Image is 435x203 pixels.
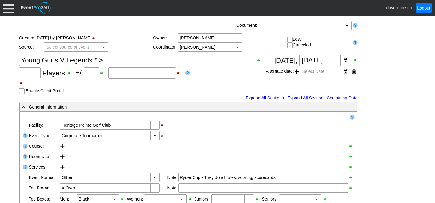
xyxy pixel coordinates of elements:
[153,45,178,50] div: Coordinator:
[301,67,326,76] span: Select Date
[26,88,64,93] label: Enable Client Portal
[91,36,99,40] div: Hide Status Bar when printing; click to show Status Bar when printing.
[28,120,59,130] div: Facility:
[416,3,432,13] a: Logout
[28,172,59,183] div: Event Format:
[28,183,59,193] div: Tee Format:
[348,144,354,148] div: Show Course when printing; click to hide Course when printing.
[167,183,178,193] div: Note:
[386,5,412,10] span: daverobinson
[246,95,284,100] a: Expand All Sections
[255,197,261,201] div: Show Juniors Tee Box when printing; click to hide Juniors Tee Box when printing.
[153,35,178,40] div: Owner:
[3,2,14,13] div: Menu: Click or 'Crtl+M' to toggle menu open/close
[256,58,264,62] div: Show Event Title when printing; click to hide Event Title when printing.
[19,45,44,50] div: Source:
[180,174,347,181] div: Ryder Cup - They do all rules, scoring, scorecards
[266,66,357,77] div: Alternate date:
[19,33,153,42] div: Created [DATE] by [PERSON_NAME]
[353,58,358,62] div: Show Event Date when printing; click to hide Event Date when printing.
[348,165,354,169] div: Show Services when printing; click to hide Services when printing.
[60,162,65,172] div: Add service
[28,141,59,151] div: Course:
[28,151,59,162] div: Room Use:
[60,141,65,151] div: Add course
[348,186,354,190] div: Show Tee Format when printing; click to hide Tee Format when printing.
[167,173,178,182] div: Note:
[274,56,297,64] span: [DATE],
[42,69,65,77] span: Players
[287,37,350,48] div: Lost Canceled
[188,197,193,201] div: Show Womens Tee Box when printing; click to hide Womens Tee Box when printing.
[45,43,91,51] span: Select source of event
[29,105,67,109] span: General Information
[21,103,331,110] div: General Information
[28,130,59,141] div: Event Type:
[20,1,52,15] img: EventPro360
[352,67,356,76] div: Remove this date
[348,175,354,180] div: Show Event Format when printing; click to hide Event Format when printing.
[235,21,259,30] div: Document:
[28,162,59,172] div: Services:
[348,154,354,159] div: Show Room Use when printing; click to hide Room Use when printing.
[120,197,126,201] div: Show Mens Tee Box when printing; click to hide Mens Tee Box when printing.
[76,69,108,76] span: +/-
[176,71,183,75] div: Hide Guest Count Status when printing; click to show Guest Count Status when printing.
[99,71,107,75] div: Show Plus/Minus Count when printing; click to hide Plus/Minus Count when printing.
[295,67,299,76] span: Add another alternate date
[67,71,74,75] div: Show Guest Count when printing; click to hide Guest Count when printing.
[287,95,357,100] a: Expand All Sections Containing Data
[323,197,328,201] div: Show Seniors Tee Box when printing; click to hide Seniors Tee Box when printing.
[160,133,167,138] div: Show Event Type when printing; click to hide Event Type when printing.
[60,152,65,161] div: Add room
[19,81,26,85] div: Hide Guest Count Stamp when printing; click to show Guest Count Stamp when printing.
[160,123,167,127] div: Hide Facility when printing; click to show Facility when printing.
